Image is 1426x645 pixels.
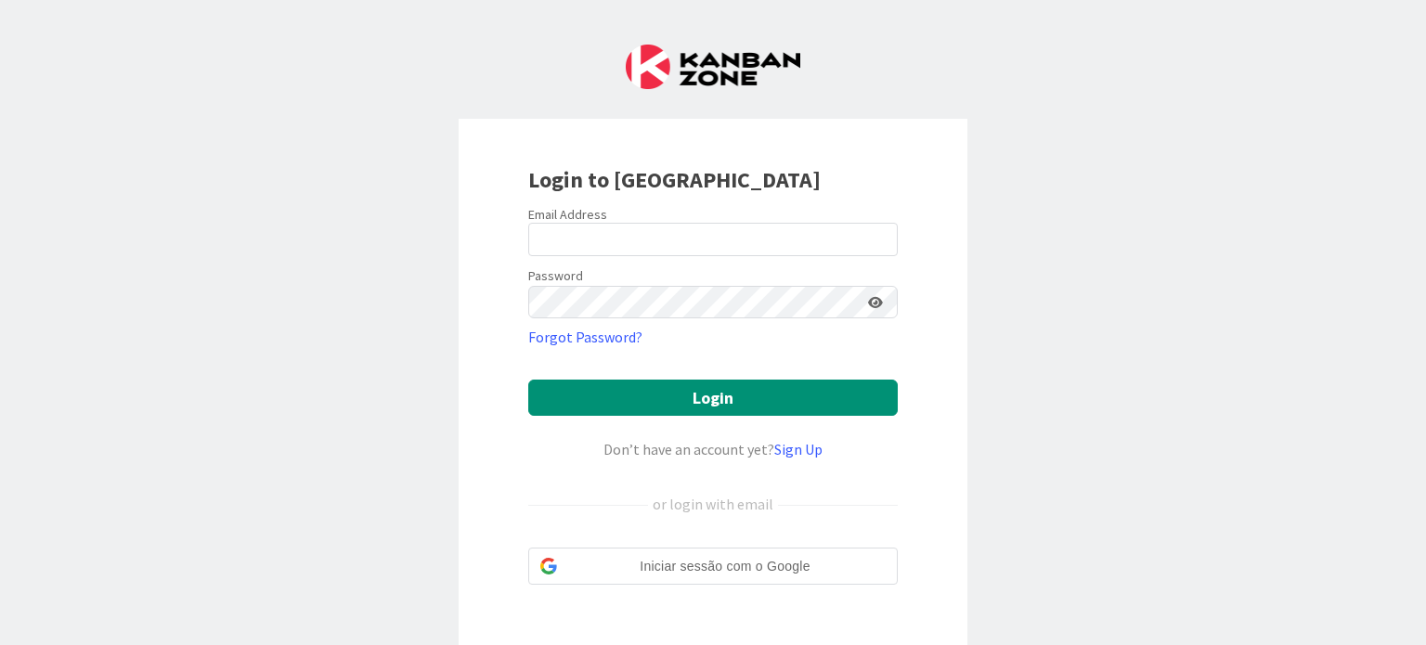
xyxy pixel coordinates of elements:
span: Iniciar sessão com o Google [564,557,886,576]
a: Sign Up [774,440,823,458]
img: Kanban Zone [626,45,800,89]
div: Iniciar sessão com o Google [528,548,898,585]
iframe: Botão Iniciar sessão com o Google [519,583,907,624]
div: Don’t have an account yet? [528,438,898,460]
label: Email Address [528,206,607,223]
a: Forgot Password? [528,326,642,348]
button: Login [528,380,898,416]
div: or login with email [648,493,778,515]
label: Password [528,266,583,286]
b: Login to [GEOGRAPHIC_DATA] [528,165,821,194]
